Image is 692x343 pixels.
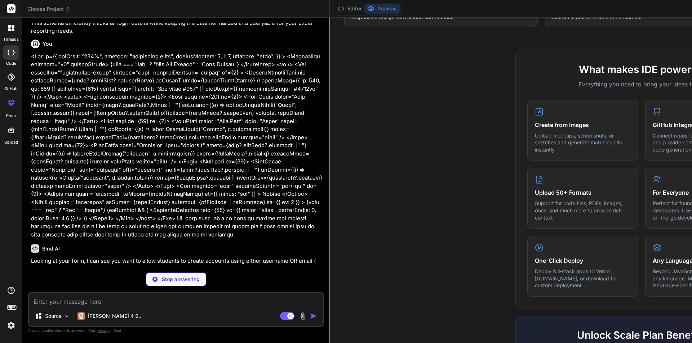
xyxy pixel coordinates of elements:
label: GitHub [4,86,18,92]
p: Deploy full-stack apps to Vercel, [DOMAIN_NAME], or download for custom deployment [535,268,630,289]
img: Pick Models [64,313,70,319]
p: Stop answering [162,276,200,283]
p: Support for code files, PDFs, images, docs, and much more to provide rich context [535,200,630,221]
h4: One-Click Deploy [535,256,630,265]
p: Source [45,312,62,320]
img: attachment [299,312,307,320]
p: Looking at your form, I can see you want to allow students to create accounts using either userna... [31,257,323,265]
button: Preview [364,4,400,14]
label: threads [3,36,19,42]
p: [PERSON_NAME] 4 S.. [88,312,141,320]
h6: You [43,40,52,48]
span: Choose Project [27,5,70,13]
label: prem [6,113,16,119]
label: code [6,60,16,67]
button: Editor [334,4,364,14]
p: Always double-check its answers. Your in Bind [28,327,324,334]
span: privacy [97,328,110,333]
img: icon [310,312,317,320]
h4: Upload 50+ Formats [535,188,630,197]
img: settings [5,319,17,331]
p: <Lor ip={{ dolOrsit: "234%", ametcon: "adipiscing.elits", doeiusModtem: 5, i: 7, utlabore: "etdo"... [31,53,323,239]
h6: Bind AI [42,245,60,252]
p: Upload mockups, screenshots, or sketches and generate matching UIs instantly [535,132,630,153]
img: Claude 4 Sonnet [77,312,85,320]
p: This schema efficiently tracks all login details while keeping the data normalized and queryable ... [31,19,323,35]
label: Upload [4,139,18,145]
h4: Create from Images [535,121,630,129]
